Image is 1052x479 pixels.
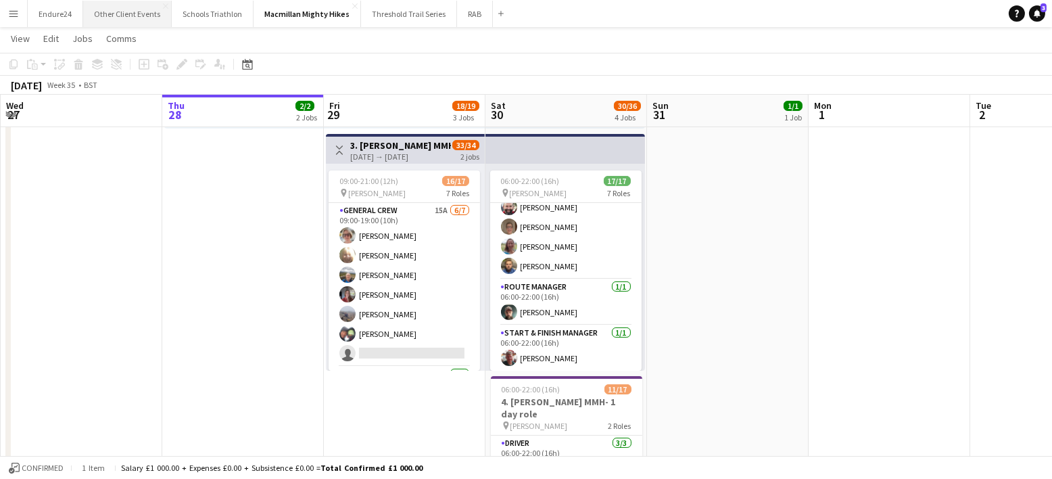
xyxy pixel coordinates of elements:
[327,107,340,122] span: 29
[295,101,314,111] span: 2/2
[501,176,560,186] span: 06:00-22:00 (16h)
[11,32,30,45] span: View
[490,279,642,325] app-card-role: Route Manager1/106:00-22:00 (16h)[PERSON_NAME]
[490,170,642,371] app-job-card: 06:00-22:00 (16h)17/17 [PERSON_NAME]7 RolesRoute Crew4/406:00-22:00 (16h)[PERSON_NAME][PERSON_NAM...
[168,99,185,112] span: Thu
[614,101,641,111] span: 30/36
[604,176,631,186] span: 17/17
[446,188,469,198] span: 7 Roles
[6,99,24,112] span: Wed
[348,188,406,198] span: [PERSON_NAME]
[361,1,457,27] button: Threshold Trail Series
[101,30,142,47] a: Comms
[329,203,480,367] app-card-role: General Crew15A6/709:00-19:00 (10h)[PERSON_NAME][PERSON_NAME][PERSON_NAME][PERSON_NAME][PERSON_NA...
[608,188,631,198] span: 7 Roles
[106,32,137,45] span: Comms
[45,80,78,90] span: Week 35
[121,463,423,473] div: Salary £1 000.00 + Expenses £0.00 + Subsistence £0.00 =
[72,32,93,45] span: Jobs
[510,421,568,431] span: [PERSON_NAME]
[350,139,451,152] h3: 3. [PERSON_NAME] MMH- 2 day role
[4,107,24,122] span: 27
[166,107,185,122] span: 28
[339,176,398,186] span: 09:00-21:00 (12h)
[652,99,669,112] span: Sun
[976,99,991,112] span: Tue
[38,30,64,47] a: Edit
[489,107,506,122] span: 30
[452,101,479,111] span: 18/19
[442,176,469,186] span: 16/17
[22,463,64,473] span: Confirmed
[608,421,631,431] span: 2 Roles
[650,107,669,122] span: 31
[452,140,479,150] span: 33/34
[974,107,991,122] span: 2
[784,112,802,122] div: 1 Job
[812,107,832,122] span: 1
[784,101,803,111] span: 1/1
[43,32,59,45] span: Edit
[460,150,479,162] div: 2 jobs
[615,112,640,122] div: 4 Jobs
[5,30,35,47] a: View
[491,99,506,112] span: Sat
[457,1,493,27] button: RAB
[7,461,66,476] button: Confirmed
[510,188,567,198] span: [PERSON_NAME]
[329,367,480,413] app-card-role: Lunch Manager1/1
[320,463,423,473] span: Total Confirmed £1 000.00
[490,325,642,371] app-card-role: Start & Finish Manager1/106:00-22:00 (16h)[PERSON_NAME]
[490,175,642,279] app-card-role: Route Crew4/406:00-22:00 (16h)[PERSON_NAME][PERSON_NAME][PERSON_NAME][PERSON_NAME]
[491,396,642,420] h3: 4. [PERSON_NAME] MMH- 1 day role
[296,112,317,122] div: 2 Jobs
[84,80,97,90] div: BST
[350,152,451,162] div: [DATE] → [DATE]
[329,170,480,371] app-job-card: 09:00-21:00 (12h)16/17 [PERSON_NAME]7 RolesGeneral Crew15A6/709:00-19:00 (10h)[PERSON_NAME][PERSO...
[1029,5,1045,22] a: 3
[77,463,110,473] span: 1 item
[254,1,361,27] button: Macmillan Mighty Hikes
[502,384,560,394] span: 06:00-22:00 (16h)
[83,1,172,27] button: Other Client Events
[453,112,479,122] div: 3 Jobs
[329,99,340,112] span: Fri
[67,30,98,47] a: Jobs
[814,99,832,112] span: Mon
[1041,3,1047,12] span: 3
[172,1,254,27] button: Schools Triathlon
[604,384,631,394] span: 11/17
[11,78,42,92] div: [DATE]
[28,1,83,27] button: Endure24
